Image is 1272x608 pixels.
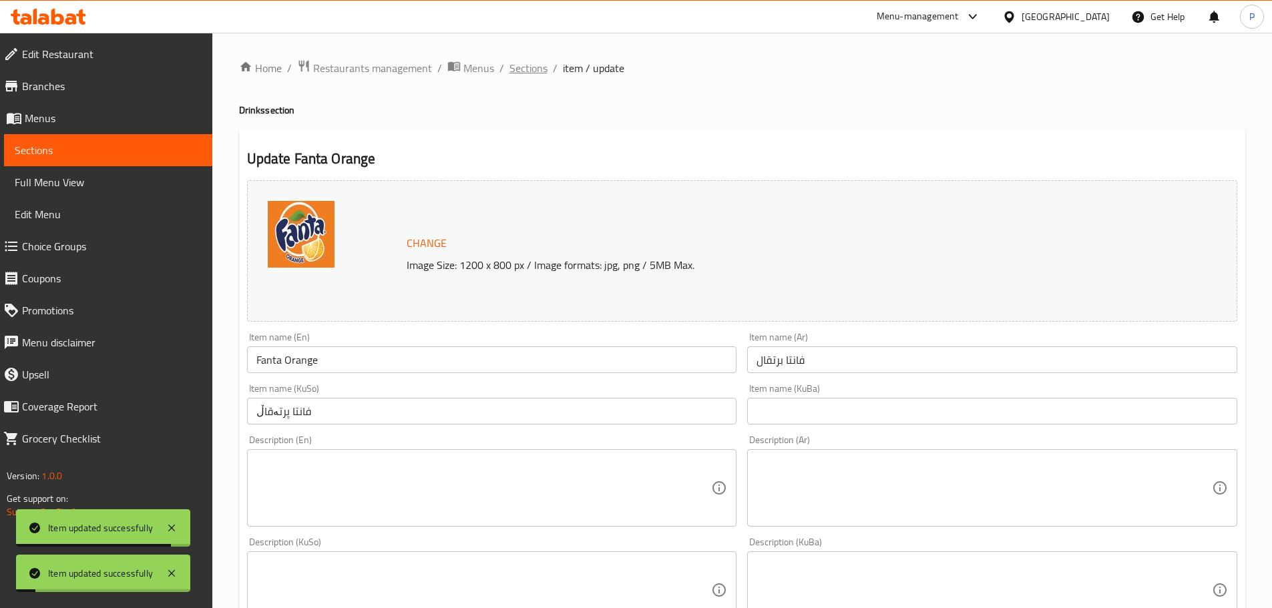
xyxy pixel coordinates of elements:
span: Choice Groups [22,238,202,254]
a: Edit Menu [4,198,212,230]
span: Get support on: [7,490,68,507]
a: Support.OpsPlatform [7,503,91,521]
a: Home [239,60,282,76]
span: Edit Menu [15,206,202,222]
li: / [287,60,292,76]
input: Enter name Ar [747,346,1237,373]
input: Enter name KuSo [247,398,737,424]
span: item / update [563,60,624,76]
span: Menus [463,60,494,76]
span: 1.0.0 [41,467,62,485]
input: Enter name KuBa [747,398,1237,424]
a: Full Menu View [4,166,212,198]
span: Coupons [22,270,202,286]
span: Promotions [22,302,202,318]
span: Restaurants management [313,60,432,76]
span: Branches [22,78,202,94]
li: / [553,60,558,76]
span: P [1249,9,1255,24]
button: Change [401,230,452,257]
li: / [499,60,504,76]
span: Edit Restaurant [22,46,202,62]
a: Restaurants management [297,59,432,77]
span: Sections [15,142,202,158]
span: Change [407,234,447,253]
li: / [437,60,442,76]
span: Version: [7,467,39,485]
div: Item updated successfully [48,566,153,581]
h2: Update Fanta Orange [247,149,1237,169]
span: Menus [25,110,202,126]
span: Upsell [22,366,202,382]
a: Sections [509,60,548,76]
h4: Drinks section [239,103,1245,117]
p: Image Size: 1200 x 800 px / Image formats: jpg, png / 5MB Max. [401,257,1113,273]
span: Grocery Checklist [22,430,202,446]
a: Sections [4,134,212,166]
img: Fanta_Orange638906990775792629.jpg [268,201,335,268]
span: Full Menu View [15,174,202,190]
a: Menus [447,59,494,77]
div: Menu-management [877,9,959,25]
nav: breadcrumb [239,59,1245,77]
input: Enter name En [247,346,737,373]
div: Item updated successfully [48,521,153,535]
div: [GEOGRAPHIC_DATA] [1022,9,1110,24]
span: Menu disclaimer [22,334,202,350]
span: Coverage Report [22,398,202,414]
